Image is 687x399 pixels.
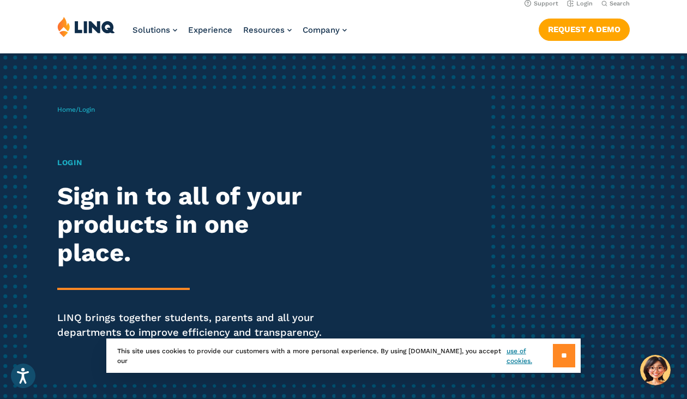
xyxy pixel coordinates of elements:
a: Experience [188,25,232,35]
p: LINQ brings together students, parents and all your departments to improve efficiency and transpa... [57,311,322,340]
span: Solutions [132,25,170,35]
nav: Primary Navigation [132,16,347,52]
a: use of cookies. [507,346,553,366]
a: Home [57,106,76,113]
a: Solutions [132,25,177,35]
h1: Login [57,157,322,168]
span: Login [79,106,95,113]
div: This site uses cookies to provide our customers with a more personal experience. By using [DOMAIN... [106,338,581,373]
nav: Button Navigation [539,16,630,40]
a: Resources [243,25,292,35]
a: Company [303,25,347,35]
span: Company [303,25,340,35]
a: Request a Demo [539,19,630,40]
span: / [57,106,95,113]
span: Resources [243,25,285,35]
img: LINQ | K‑12 Software [57,16,115,37]
button: Hello, have a question? Let’s chat. [640,355,671,385]
h2: Sign in to all of your products in one place. [57,182,322,268]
